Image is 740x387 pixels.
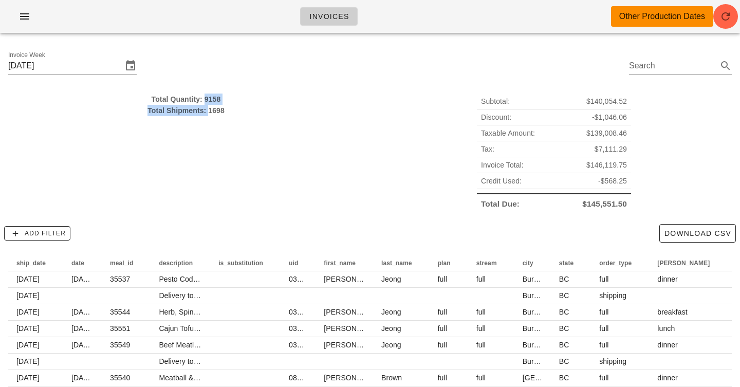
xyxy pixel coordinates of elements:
span: Delivery to Burnaby (V5C0H8) [159,357,257,365]
span: [DATE] [71,341,95,349]
span: Add Filter [9,229,66,238]
th: tod: Not sorted. Activate to sort ascending. [649,255,727,271]
div: Total Shipments: 1698 [8,105,364,116]
span: [PERSON_NAME] [324,374,383,382]
span: date [71,260,84,267]
span: $146,119.75 [586,159,627,171]
span: shipping [599,291,626,300]
th: ship_date: Not sorted. Activate to sort ascending. [8,255,63,271]
span: BC [559,275,569,283]
span: -$1,046.06 [592,112,627,123]
span: [DATE] [16,308,40,316]
span: stream [476,260,497,267]
span: [DATE] [71,324,95,333]
span: full [599,374,608,382]
th: city: Not sorted. Activate to sort ascending. [514,255,551,271]
span: 35544 [110,308,130,316]
span: full [476,324,486,333]
span: Invoice Total: [481,159,524,171]
span: dinner [657,275,678,283]
span: full [476,341,486,349]
span: description [159,260,193,267]
span: [PERSON_NAME] [657,260,710,267]
span: full [438,341,447,349]
span: full [476,374,486,382]
th: date: Not sorted. Activate to sort ascending. [63,255,102,271]
span: [PERSON_NAME] [324,308,383,316]
span: full [438,308,447,316]
span: 35551 [110,324,130,333]
span: full [599,341,608,349]
span: breakfast [657,308,688,316]
span: Subtotal: [481,96,510,107]
span: Burnaby [523,291,550,300]
a: Invoices [300,7,358,26]
span: Cajun Tofu Quinoa Bowl with Creamy Herb Dressing [159,324,328,333]
span: state [559,260,574,267]
span: 03dHCO4W2yeakbWrlnicrPtolMt1 [289,275,399,283]
span: -$568.25 [598,175,627,187]
span: 03dHCO4W2yeakbWrlnicrPtolMt1 [289,308,399,316]
span: BC [559,341,569,349]
span: 03dHCO4W2yeakbWrlnicrPtolMt1 [289,324,399,333]
span: 35537 [110,275,130,283]
span: $140,054.52 [586,96,627,107]
span: dinner [657,374,678,382]
span: [DATE] [16,275,40,283]
span: Download CSV [664,229,731,237]
span: [DATE] [71,374,95,382]
span: [DATE] [16,291,40,300]
span: [DATE] [71,308,95,316]
span: Burnaby [523,324,550,333]
th: meal_id: Not sorted. Activate to sort ascending. [102,255,151,271]
span: Pesto Cod with [PERSON_NAME] [159,275,270,283]
span: Taxable Amount: [481,127,535,139]
span: [PERSON_NAME] [324,341,383,349]
span: Burnaby [523,275,550,283]
span: Burnaby [523,341,550,349]
button: Add Filter [4,226,70,241]
span: Delivery to Burnaby (V5C0H8) [159,291,257,300]
span: [GEOGRAPHIC_DATA] [523,374,598,382]
th: first_name: Not sorted. Activate to sort ascending. [316,255,373,271]
span: [DATE] [16,341,40,349]
span: 03dHCO4W2yeakbWrlnicrPtolMt1 [289,341,399,349]
span: 35540 [110,374,130,382]
span: Jeong [381,324,401,333]
span: lunch [657,324,675,333]
span: Jeong [381,341,401,349]
span: ship_date [16,260,46,267]
span: is_substitution [218,260,263,267]
span: first_name [324,260,356,267]
th: order_type: Not sorted. Activate to sort ascending. [591,255,649,271]
span: full [438,324,447,333]
span: Burnaby [523,357,550,365]
span: full [476,308,486,316]
span: [DATE] [16,324,40,333]
th: plan: Not sorted. Activate to sort ascending. [430,255,468,271]
th: description: Not sorted. Activate to sort ascending. [151,255,210,271]
div: Total Quantity: 9158 [8,94,364,105]
span: $7,111.29 [595,143,627,155]
span: Beef Meatloaf with Mushroom Cream Sauce [159,341,302,349]
th: last_name: Not sorted. Activate to sort ascending. [373,255,430,271]
span: Jeong [381,308,401,316]
span: [PERSON_NAME] [324,275,383,283]
span: Credit Used: [481,175,522,187]
span: [PERSON_NAME] [324,324,383,333]
span: [DATE] [16,374,40,382]
span: plan [438,260,451,267]
span: full [599,275,608,283]
span: Jeong [381,275,401,283]
span: Discount: [481,112,511,123]
span: BC [559,357,569,365]
span: dinner [657,341,678,349]
div: Other Production Dates [619,10,705,23]
span: BC [559,374,569,382]
span: city [523,260,533,267]
span: order_type [599,260,632,267]
button: Download CSV [659,224,736,243]
span: Invoices [309,12,349,21]
span: BC [559,324,569,333]
span: meal_id [110,260,133,267]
